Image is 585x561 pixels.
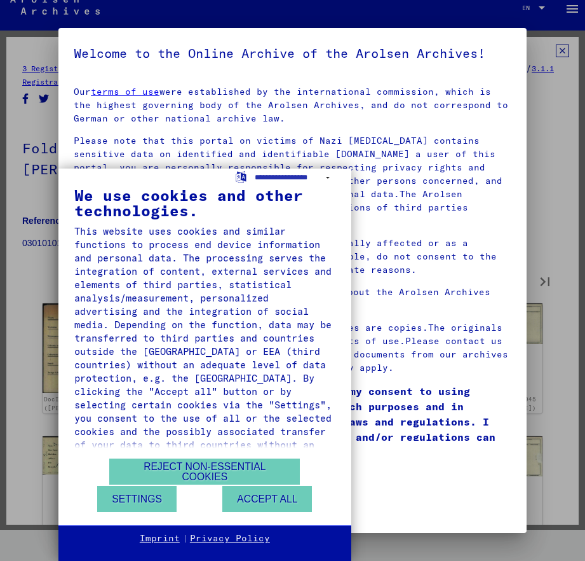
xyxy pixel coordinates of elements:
[190,532,270,545] a: Privacy Policy
[74,225,335,465] div: This website uses cookies and similar functions to process end device information and personal da...
[97,486,177,512] button: Settings
[222,486,312,512] button: Accept all
[140,532,180,545] a: Imprint
[74,188,335,218] div: We use cookies and other technologies.
[109,459,300,485] button: Reject non-essential cookies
